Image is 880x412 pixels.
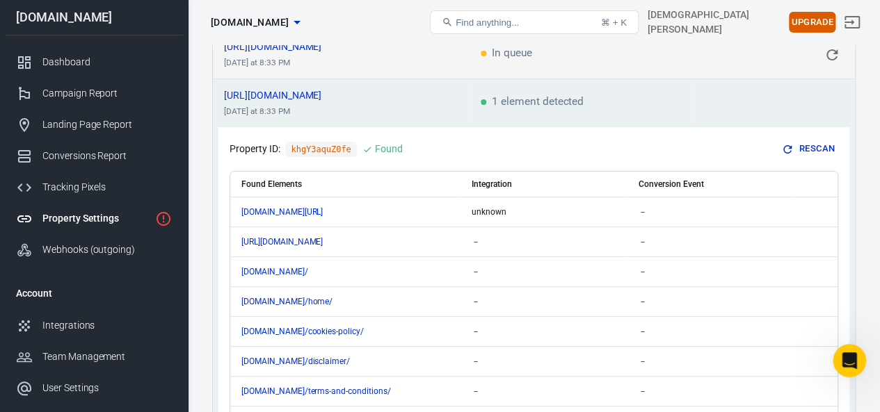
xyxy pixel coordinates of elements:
div: Dashboard [42,55,172,69]
span: blogsspace.online/disclaimer/ [241,357,375,365]
div: Webhooks (outgoing) [42,242,172,257]
time: 2025-09-25T20:33:57+05:00 [224,58,290,67]
th: Found Elements [230,172,461,197]
button: Find anything...⌘ + K [430,10,639,34]
div: Integrations [42,318,172,333]
span: － [472,267,480,277]
a: Dashboard [5,47,183,78]
div: Campaign Report [42,86,172,101]
a: Campaign Report [5,78,183,109]
div: Found [375,140,403,158]
a: Team Management [5,341,183,372]
a: Webhooks (outgoing) [5,234,183,265]
span: blogsspace.online [211,14,289,31]
div: Conversions Report [42,149,172,163]
th: Integration [461,172,627,197]
span: blogsspace.online/cookies-policy/ [241,327,389,336]
span: https://blogsspace.online/home/ [224,42,346,51]
span: 1 element detected [481,97,584,109]
span: － [639,237,647,247]
span: － [639,207,647,217]
a: Integrations [5,310,183,341]
div: Account id: G7gkrMRQ [648,8,783,37]
span: － [472,297,480,306]
div: Tracking Pixels [42,180,172,195]
span: － [472,386,480,396]
button: Rescan [779,138,838,160]
div: Property Settings [42,211,150,226]
span: － [472,327,480,336]
span: unknown [472,207,506,217]
span: https://blogsspace.online/privacy-policy/ [224,90,346,100]
div: User Settings [42,381,172,395]
a: Sign out [835,6,869,39]
span: － [472,237,480,247]
span: － [639,297,647,306]
p: Property ID: [230,142,280,156]
a: Landing Page Report [5,109,183,140]
time: 2025-09-25T20:33:55+05:00 [224,106,290,116]
a: Tracking Pixels [5,172,183,203]
span: Find anything... [456,17,519,28]
button: Upgrade [789,12,835,33]
div: [DOMAIN_NAME] [5,11,183,24]
iframe: Intercom live chat [833,344,866,377]
div: Landing Page Report [42,117,172,132]
code: khgY3aquZ0fe [285,142,356,157]
span: － [639,327,647,336]
div: ⌘ + K [601,17,627,28]
button: [DOMAIN_NAME] [205,10,305,35]
span: － [639,267,647,277]
li: Account [5,277,183,310]
span: https://blogsspace.online/privacy-policy/#main [241,238,348,246]
a: User Settings [5,372,183,404]
span: － [639,386,647,396]
span: www.kadencewp.com/ [241,208,348,216]
th: Conversion Event [627,172,794,197]
span: blogsspace.online/home/ [241,297,358,306]
span: blogsspace.online/ [241,267,333,276]
span: － [639,356,647,366]
div: Team Management [42,349,172,364]
span: blogsspace.online/terms-and-conditions/ [241,387,416,395]
svg: Property is not installed yet [155,211,172,227]
a: Property Settings [5,203,183,234]
span: － [472,356,480,366]
a: Conversions Report [5,140,183,172]
span: In queue [481,48,531,60]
